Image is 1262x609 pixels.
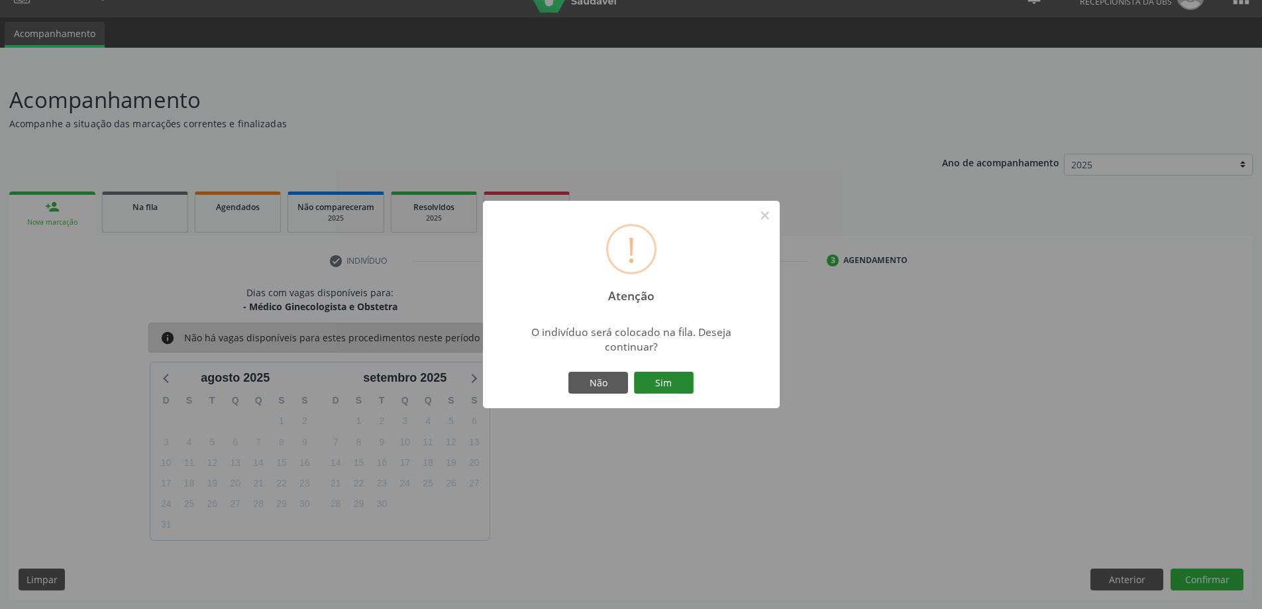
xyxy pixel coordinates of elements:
[568,372,628,394] button: Não
[514,325,748,354] div: O indivíduo será colocado na fila. Deseja continuar?
[596,280,666,303] h2: Atenção
[634,372,694,394] button: Sim
[754,204,776,227] button: Close this dialog
[627,226,636,272] div: !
